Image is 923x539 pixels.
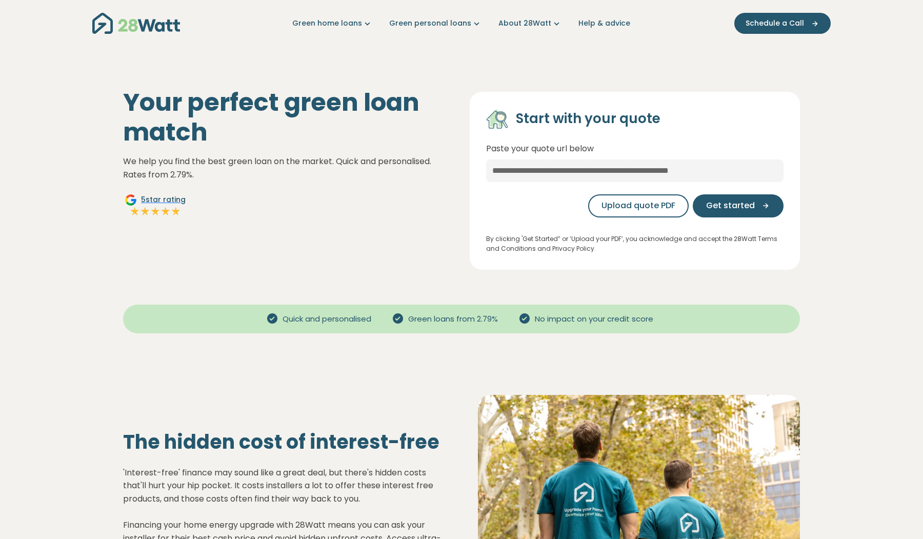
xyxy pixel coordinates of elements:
span: 5 star rating [141,194,186,205]
p: Paste your quote url below [486,142,784,155]
p: We help you find the best green loan on the market. Quick and personalised. Rates from 2.79%. [123,155,453,181]
button: Get started [693,194,784,217]
nav: Main navigation [92,10,831,36]
a: About 28Watt [498,18,562,29]
a: Green personal loans [389,18,482,29]
img: Full star [160,206,171,216]
img: Google [125,194,137,206]
img: 28Watt [92,13,180,34]
span: No impact on your credit score [531,313,657,325]
img: Full star [140,206,150,216]
span: Get started [706,199,755,212]
span: Quick and personalised [278,313,375,325]
h1: Your perfect green loan match [123,88,453,147]
img: Full star [150,206,160,216]
a: Help & advice [578,18,630,29]
p: By clicking 'Get Started” or ‘Upload your PDF’, you acknowledge and accept the 28Watt Terms and C... [486,234,784,253]
span: Upload quote PDF [601,199,675,212]
img: Full star [171,206,181,216]
a: Green home loans [292,18,373,29]
h2: The hidden cost of interest-free [123,430,445,454]
h4: Start with your quote [516,110,660,128]
span: Green loans from 2.79% [404,313,502,325]
a: Google5star ratingFull starFull starFull starFull starFull star [123,194,187,218]
span: Schedule a Call [746,18,804,29]
button: Upload quote PDF [588,194,689,217]
button: Schedule a Call [734,13,831,34]
img: Full star [130,206,140,216]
